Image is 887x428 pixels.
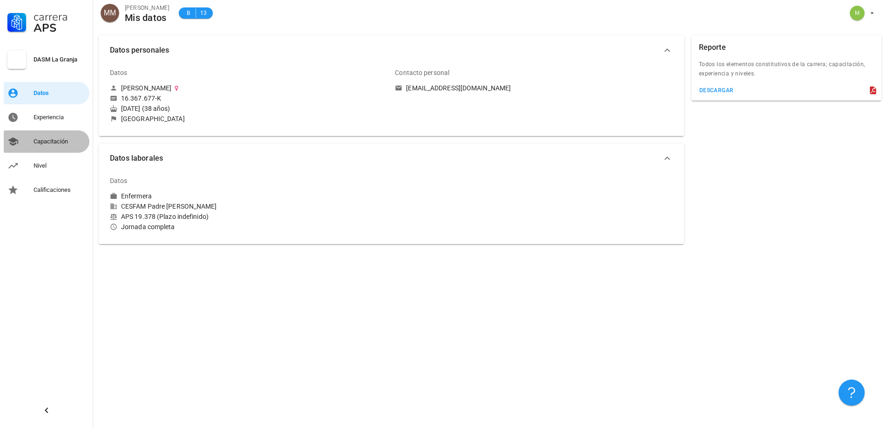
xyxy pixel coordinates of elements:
[34,138,86,145] div: Capacitación
[4,179,89,201] a: Calificaciones
[699,87,734,94] div: descargar
[110,44,662,57] span: Datos personales
[4,130,89,153] a: Capacitación
[844,5,880,21] button: avatar
[395,84,672,92] a: [EMAIL_ADDRESS][DOMAIN_NAME]
[110,170,128,192] div: Datos
[34,162,86,170] div: Nivel
[34,114,86,121] div: Experiencia
[121,94,161,102] div: 16.367.677-K
[110,104,387,113] div: [DATE] (38 años)
[691,60,881,84] div: Todos los elementos constitutivos de la carrera; capacitación, experiencia y niveles.
[34,186,86,194] div: Calificaciones
[406,84,511,92] div: [EMAIL_ADDRESS][DOMAIN_NAME]
[121,84,171,92] div: [PERSON_NAME]
[110,212,387,221] div: APS 19.378 (Plazo indefinido)
[184,8,192,18] span: B
[121,115,185,123] div: [GEOGRAPHIC_DATA]
[34,11,86,22] div: Carrera
[121,192,152,200] div: Enfermera
[99,143,684,173] button: Datos laborales
[695,84,738,97] button: descargar
[101,4,119,22] div: avatar
[395,61,449,84] div: Contacto personal
[850,6,865,20] div: avatar
[4,106,89,129] a: Experiencia
[110,152,662,165] span: Datos laborales
[125,3,169,13] div: [PERSON_NAME]
[125,13,169,23] div: Mis datos
[4,155,89,177] a: Nivel
[104,4,116,22] span: MM
[99,35,684,65] button: Datos personales
[699,35,726,60] div: Reporte
[110,223,387,231] div: Jornada completa
[34,22,86,34] div: APS
[110,61,128,84] div: Datos
[34,89,86,97] div: Datos
[4,82,89,104] a: Datos
[110,202,387,211] div: CESFAM Padre [PERSON_NAME]
[34,56,86,63] div: DASM La Granja
[200,8,207,18] span: 13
